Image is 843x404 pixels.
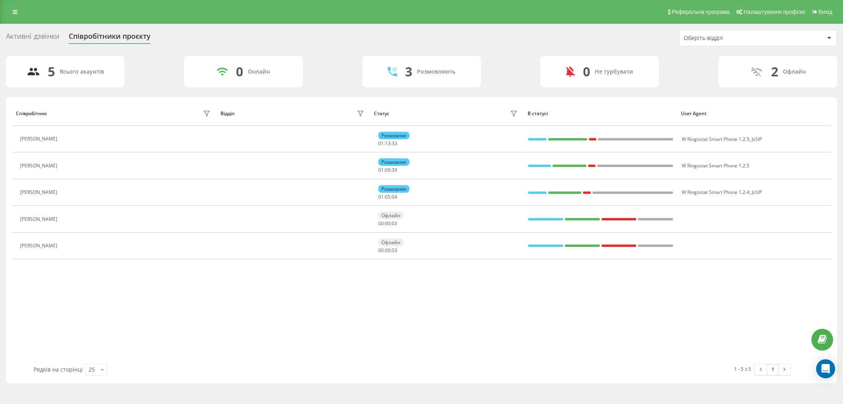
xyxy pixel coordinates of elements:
span: 05 [385,193,390,200]
span: 01 [378,167,384,173]
div: 0 [236,64,243,79]
span: 03 [392,247,397,254]
div: : : [378,141,397,146]
span: 04 [392,193,397,200]
div: Розмовляють [417,68,455,75]
div: Не турбувати [595,68,633,75]
div: Активні дзвінки [6,32,59,44]
span: 33 [392,140,397,147]
div: Всього акаунтів [60,68,104,75]
div: : : [378,194,397,200]
span: 01 [378,140,384,147]
div: 25 [89,366,95,374]
span: 00 [378,220,384,227]
span: 01 [378,193,384,200]
span: Рядків на сторінці [34,366,83,373]
div: Співробітники проєкту [69,32,151,44]
div: Оберіть відділ [684,35,778,42]
span: W Ringostat Smart Phone 1.2.4 [682,189,749,195]
div: : : [378,221,397,226]
span: 09 [385,167,390,173]
div: Співробітник [16,111,47,116]
div: Онлайн [248,68,270,75]
div: [PERSON_NAME] [20,163,59,169]
div: 3 [405,64,412,79]
div: : : [378,248,397,253]
div: 1 - 5 з 5 [734,365,751,373]
span: W Ringostat Smart Phone 1.2.5 [682,162,749,169]
div: Розмовляє [378,158,409,166]
div: [PERSON_NAME] [20,243,59,248]
span: Налаштування профілю [743,9,805,15]
span: JsSIP [752,136,762,142]
span: 00 [385,220,390,227]
div: 2 [771,64,778,79]
div: 0 [583,64,590,79]
div: Розмовляє [378,132,409,139]
div: [PERSON_NAME] [20,216,59,222]
div: Розмовляє [378,185,409,193]
div: 5 [48,64,55,79]
span: Вихід [818,9,832,15]
div: Open Intercom Messenger [816,359,835,378]
div: Офлайн [378,239,404,246]
span: 39 [392,167,397,173]
div: : : [378,167,397,173]
span: W Ringostat Smart Phone 1.2.5 [682,136,749,142]
a: 1 [767,364,779,375]
span: 00 [378,247,384,254]
span: 03 [392,220,397,227]
div: Офлайн [378,212,404,219]
div: [PERSON_NAME] [20,136,59,142]
div: Офлайн [783,68,806,75]
span: JsSIP [752,189,762,195]
div: [PERSON_NAME] [20,190,59,195]
span: 13 [385,140,390,147]
div: В статусі [528,111,673,116]
div: Статус [374,111,389,116]
div: User Agent [681,111,827,116]
span: 00 [385,247,390,254]
div: Відділ [221,111,234,116]
span: Реферальна програма [672,9,730,15]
